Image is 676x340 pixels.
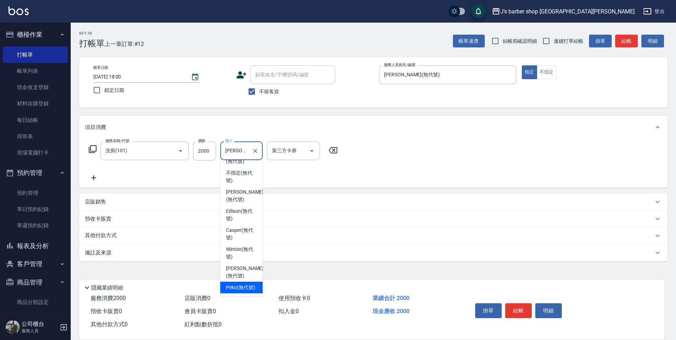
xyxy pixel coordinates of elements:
span: 其他付款方式 0 [91,321,128,328]
a: 商品分類設定 [3,294,68,310]
span: 結帳前確認明細 [503,37,537,45]
span: 鎖定日期 [104,87,124,94]
button: save [471,4,485,18]
a: 材料自購登錄 [3,95,68,112]
button: 櫃檯作業 [3,25,68,44]
p: 隱藏業績明細 [91,284,123,292]
button: 明細 [641,35,664,48]
a: 現金收支登錄 [3,79,68,95]
label: 服務名稱/代號 [105,138,129,143]
input: YYYY/MM/DD hh:mm [93,71,184,83]
div: 預收卡販賣 [79,210,668,227]
label: 洗-1 [225,138,232,143]
div: 其他付款方式 [79,227,668,244]
span: 現金應收 2000 [373,308,409,315]
a: 預約管理 [3,185,68,201]
span: Winton (無代號) [226,246,257,260]
span: 店販消費 0 [185,295,210,301]
img: Person [6,320,20,334]
a: 單日預約紀錄 [3,201,68,217]
span: [PERSON_NAME] (無代號) [226,188,263,203]
p: 服務人員 [22,328,58,334]
button: 商品管理 [3,273,68,292]
button: 掛單 [589,35,612,48]
button: Clear [250,146,260,156]
h3: 打帳單 [79,39,105,48]
span: 預收卡販賣 0 [91,308,122,315]
div: 備註及來源 [79,244,668,261]
a: 排班表 [3,128,68,145]
img: Logo [8,6,29,15]
span: 服務消費 2000 [91,295,126,301]
div: J’s barber shop [GEOGRAPHIC_DATA][PERSON_NAME] [500,7,635,16]
h5: 公司櫃台 [22,321,58,328]
span: 紅利點數折抵 0 [185,321,222,328]
a: 單週預約紀錄 [3,217,68,234]
span: 扣入金 0 [279,308,299,315]
button: 指定 [522,65,537,79]
button: 明細 [535,303,562,318]
h2: Key In [79,31,105,36]
button: 結帳 [505,303,532,318]
label: 帳單日期 [93,65,108,70]
a: 現場電腦打卡 [3,145,68,161]
button: 報表及分析 [3,237,68,255]
span: Casper (無代號) [226,227,257,241]
p: 項目消費 [85,124,106,131]
span: Edison (無代號) [226,207,257,222]
p: 備註及來源 [85,249,111,257]
span: 會員卡販賣 0 [185,308,216,315]
span: 連續打單結帳 [554,37,583,45]
button: J’s barber shop [GEOGRAPHIC_DATA][PERSON_NAME] [489,4,637,19]
span: [PERSON_NAME] (無代號) [226,265,263,280]
span: 不指定 (無代號) [226,169,257,184]
button: Open [175,145,186,157]
span: 業績合計 2000 [373,295,409,301]
button: 掛單 [475,303,502,318]
span: 使用預收卡 0 [279,295,310,301]
a: 每日結帳 [3,112,68,128]
button: 預約管理 [3,164,68,182]
button: 客戶管理 [3,255,68,273]
button: Open [306,145,317,157]
p: 其他付款方式 [85,232,120,240]
label: 價格 [198,138,205,143]
p: 店販銷售 [85,198,106,206]
p: 預收卡販賣 [85,215,111,223]
span: Peko (無代號) [226,284,255,291]
button: Choose date, selected date is 2025-08-13 [187,69,204,86]
button: 結帳 [615,35,638,48]
a: 打帳單 [3,47,68,63]
div: 項目消費 [79,116,668,139]
button: 登出 [640,5,668,18]
label: 服務人員姓名/編號 [384,62,415,68]
button: 帳單速查 [453,35,485,48]
span: 不留客資 [259,88,279,95]
a: 商品列表 [3,310,68,327]
button: 不指定 [537,65,556,79]
span: 上一筆訂單:#12 [105,40,144,48]
a: 帳單列表 [3,63,68,79]
div: 店販銷售 [79,193,668,210]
